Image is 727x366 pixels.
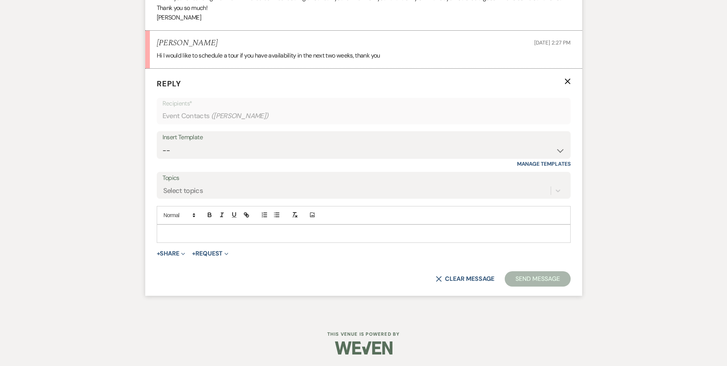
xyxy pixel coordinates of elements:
[436,276,494,282] button: Clear message
[162,109,565,124] div: Event Contacts
[534,39,570,46] span: [DATE] 2:27 PM
[157,251,160,257] span: +
[163,186,203,196] div: Select topics
[157,79,181,89] span: Reply
[162,173,565,184] label: Topics
[157,38,218,48] h5: [PERSON_NAME]
[162,99,565,109] p: Recipients*
[162,132,565,143] div: Insert Template
[192,251,195,257] span: +
[335,335,392,361] img: Weven Logo
[211,111,269,121] span: ( [PERSON_NAME] )
[157,51,571,61] p: Hi I would like to schedule a tour if you have availability in the next two weeks, thank you
[517,160,571,167] a: Manage Templates
[157,251,185,257] button: Share
[192,251,228,257] button: Request
[505,271,570,287] button: Send Message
